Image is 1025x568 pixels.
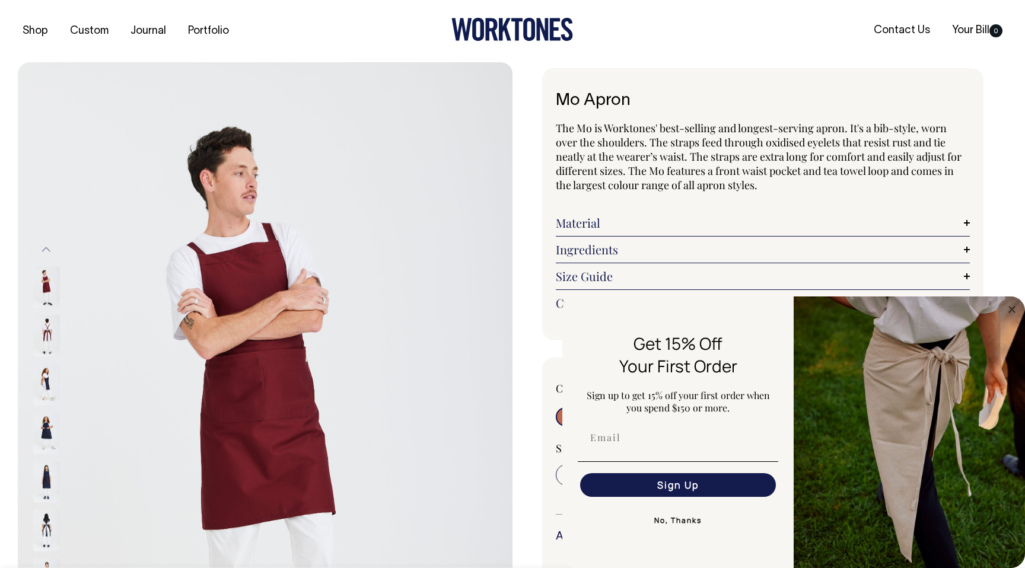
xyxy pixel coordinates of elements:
[989,24,1002,37] span: 0
[947,21,1007,40] a: Your Bill0
[33,412,60,454] img: dark-navy
[634,332,722,355] span: Get 15% Off
[556,381,721,395] div: Colour
[33,315,60,356] img: burgundy
[18,21,53,41] a: Shop
[556,296,970,310] a: Care Guide
[33,363,60,405] img: dark-navy
[33,509,60,551] img: dark-navy
[556,531,970,543] h6: Add more of this item or any of our other to save
[556,441,970,455] div: Size
[37,237,55,263] button: Previous
[580,473,776,497] button: Sign Up
[556,464,643,486] input: One Size Fits All
[556,216,970,230] a: Material
[65,21,113,41] a: Custom
[869,21,935,40] a: Contact Us
[587,389,770,414] span: Sign up to get 15% off your first order when you spend $150 or more.
[33,266,60,308] img: burgundy
[33,461,60,502] img: dark-navy
[580,426,776,449] input: Email
[556,92,970,110] h1: Mo Apron
[556,269,970,283] a: Size Guide
[619,355,737,377] span: Your First Order
[556,121,962,192] span: The Mo is Worktones' best-selling and longest-serving apron. It's a bib-style, worn over the shou...
[183,21,234,41] a: Portfolio
[1005,302,1019,317] button: Close dialog
[578,509,778,532] button: No, Thanks
[126,21,171,41] a: Journal
[794,296,1025,568] img: 5e34ad8f-4f05-4173-92a8-ea475ee49ac9.jpeg
[556,242,970,257] a: Ingredients
[562,296,1025,568] div: FLYOUT Form
[562,468,637,482] span: One Size Fits All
